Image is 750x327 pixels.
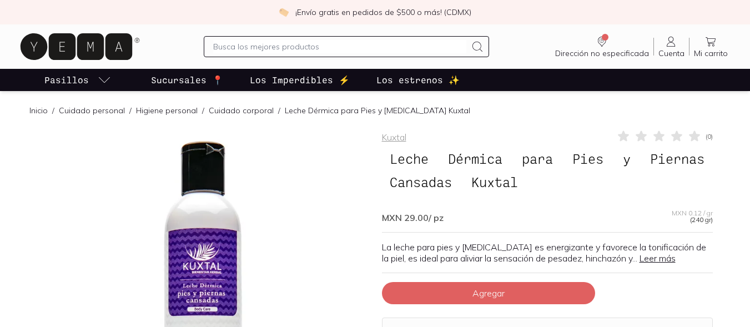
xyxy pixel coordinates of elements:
a: Los Imperdibles ⚡️ [248,69,352,91]
a: pasillo-todos-link [42,69,113,91]
p: ¡Envío gratis en pedidos de $500 o más! (CDMX) [295,7,471,18]
span: / [125,105,136,116]
p: Los Imperdibles ⚡️ [250,73,350,87]
p: La leche para pies y [MEDICAL_DATA] es energizante y favorece la tonificación de la piel, es idea... [382,242,713,264]
span: Cuenta [658,48,684,58]
span: y [615,148,638,169]
a: Kuxtal [382,132,406,143]
span: Pies [565,148,611,169]
span: / [198,105,209,116]
span: / [48,105,59,116]
p: Los estrenos ✨ [376,73,460,87]
span: Dérmica [440,148,510,169]
p: Leche Dérmica para Pies y [MEDICAL_DATA] Kuxtal [285,105,470,116]
a: Sucursales 📍 [149,69,225,91]
span: para [514,148,561,169]
a: Cuidado corporal [209,105,274,115]
img: check [279,7,289,17]
p: Sucursales 📍 [151,73,223,87]
input: Busca los mejores productos [213,40,467,53]
a: Los estrenos ✨ [374,69,462,91]
span: / [274,105,285,116]
a: Leer más [640,253,676,264]
span: Mi carrito [694,48,728,58]
span: MXN 29.00 / pz [382,212,444,223]
a: Cuenta [654,35,689,58]
span: ( 0 ) [706,133,713,140]
span: Piernas [642,148,712,169]
a: Dirección no especificada [551,35,653,58]
span: Cansadas [382,172,460,193]
span: Leche [382,148,436,169]
p: Pasillos [44,73,89,87]
button: Agregar [382,282,595,304]
span: (240 gr) [690,217,713,223]
a: Higiene personal [136,105,198,115]
span: Agregar [472,288,505,299]
span: Dirección no especificada [555,48,649,58]
a: Inicio [29,105,48,115]
span: Kuxtal [464,172,526,193]
a: Mi carrito [689,35,732,58]
span: MXN 0.12 / gr [672,210,713,217]
a: Cuidado personal [59,105,125,115]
